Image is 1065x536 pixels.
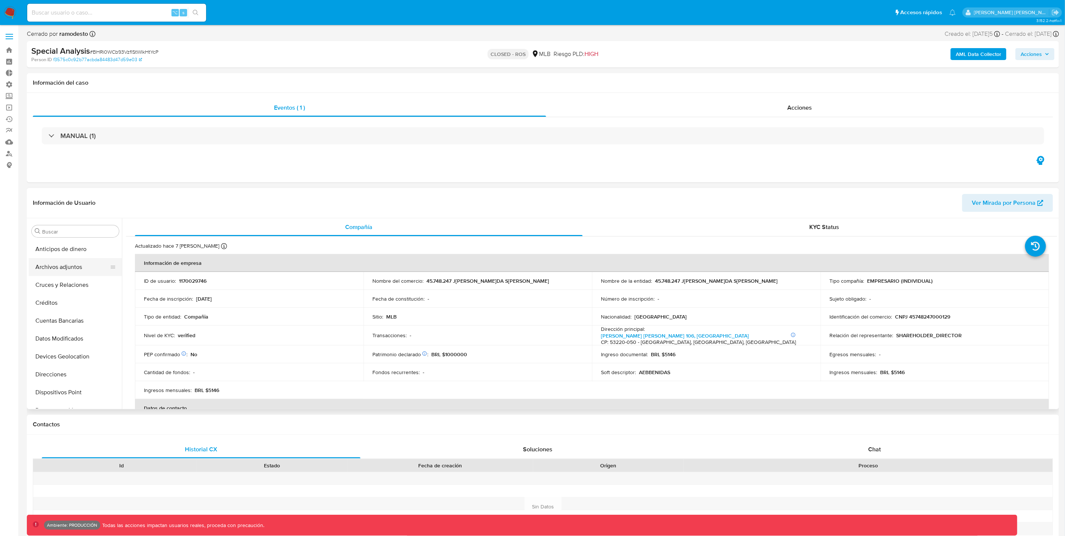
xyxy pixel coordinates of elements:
span: # BHRi0WCb93VzfIStWIkHtYcP [90,48,158,56]
button: Acciones [1015,48,1055,60]
p: Compañia [184,313,208,320]
p: Fecha de constitución : [372,295,425,302]
button: Dispositivos Point [29,383,122,401]
button: AML Data Collector [951,48,1006,60]
button: Documentación [29,401,122,419]
span: HIGH [585,50,598,58]
p: Transacciones : [372,332,407,339]
th: Datos de contacto [135,399,1049,417]
span: Cerrado por [27,30,88,38]
span: Ver Mirada por Persona [972,194,1036,212]
button: Direcciones [29,366,122,383]
p: Sitio : [372,313,383,320]
p: Fecha de inscripción : [144,295,193,302]
p: Nacionalidad : [601,313,631,320]
span: Acciones [1021,48,1042,60]
span: Compañía [345,223,372,231]
p: Ingresos mensuales : [829,369,877,376]
a: Salir [1052,9,1059,16]
a: Notificaciones [949,9,956,16]
th: Información de empresa [135,254,1049,272]
p: BRL $5146 [651,351,675,358]
p: MLB [386,313,397,320]
p: 1170029746 [179,278,207,284]
span: Historial CX [185,445,217,454]
p: Fondos recurrentes : [372,369,420,376]
span: Accesos rápidos [900,9,942,16]
h1: Información de Usuario [33,199,95,207]
input: Buscar usuario o caso... [27,8,206,18]
div: Origen [538,462,678,469]
p: Ingresos mensuales : [144,387,192,394]
button: Cruces y Relaciones [29,276,122,294]
b: Person ID [31,56,52,63]
span: - [1002,30,1003,38]
p: ID de usuario : [144,278,176,284]
button: Cuentas Bancarias [29,312,122,330]
p: verified [178,332,195,339]
div: Id [51,462,192,469]
p: EMPRESARIO (INDIVIDUAL) [867,278,933,284]
p: - [428,295,429,302]
p: Dirección principal : [601,326,645,332]
button: Datos Modificados [29,330,122,348]
div: Fecha de creación [353,462,528,469]
p: Patrimonio declarado : [372,351,428,358]
p: CNPJ 45748247000129 [895,313,950,320]
p: - [869,295,871,302]
span: ⌥ [172,9,178,16]
p: AEBBENIDAS [639,369,670,376]
p: Actualizado hace 7 [PERSON_NAME] [135,242,219,250]
div: Estado [202,462,342,469]
div: MLB [532,50,551,58]
a: f3575c0c92b77acbda84483d47d59e03 [53,56,142,63]
p: 45.748.247 J[PERSON_NAME]DA S[PERSON_NAME] [426,278,549,284]
p: - [193,369,195,376]
button: Archivos adjuntos [29,258,116,276]
h1: Contactos [33,421,1053,428]
h3: MANUAL (1) [60,132,96,140]
p: 45.748.247 J[PERSON_NAME]DA S[PERSON_NAME] [655,278,778,284]
span: Riesgo PLD: [554,50,598,58]
button: search-icon [188,7,203,18]
p: Cantidad de fondos : [144,369,190,376]
p: Soft descriptor : [601,369,636,376]
button: Anticipos de dinero [29,240,122,258]
p: BRL $5146 [195,387,219,394]
div: MANUAL (1) [42,127,1044,144]
p: BRL $1000000 [431,351,467,358]
span: KYC Status [810,223,839,231]
b: Special Analysis [31,45,90,57]
p: PEP confirmado : [144,351,188,358]
p: No [190,351,197,358]
p: [GEOGRAPHIC_DATA] [634,313,687,320]
button: Créditos [29,294,122,312]
p: Tipo compañía : [829,278,864,284]
button: Ver Mirada por Persona [962,194,1053,212]
p: Nivel de KYC : [144,332,175,339]
button: Devices Geolocation [29,348,122,366]
b: ramodesto [58,29,88,38]
input: Buscar [42,228,116,235]
p: - [423,369,424,376]
p: SHAREHOLDER_DIRECTOR [896,332,962,339]
div: Proceso [689,462,1047,469]
div: Creado el: [DATE]5 [945,30,1000,38]
div: Cerrado el: [DATE] [1005,30,1059,38]
h1: Información del caso [33,79,1053,87]
p: Tipo de entidad : [144,313,181,320]
p: Relación del representante : [829,332,893,339]
p: CLOSED - ROS [488,49,529,59]
p: Nombre del comercio : [372,278,423,284]
span: Eventos ( 1 ) [274,103,305,112]
p: Ambiente: PRODUCCIÓN [47,524,97,527]
p: Ingreso documental : [601,351,648,358]
p: leidy.martinez@mercadolibre.com.co [974,9,1049,16]
p: Todas las acciones impactan usuarios reales, proceda con precaución. [100,522,264,529]
button: Buscar [35,228,41,234]
p: BRL $5146 [880,369,905,376]
p: Egresos mensuales : [829,351,876,358]
p: Nombre de la entidad : [601,278,652,284]
p: - [658,295,659,302]
p: [DATE] [196,295,212,302]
